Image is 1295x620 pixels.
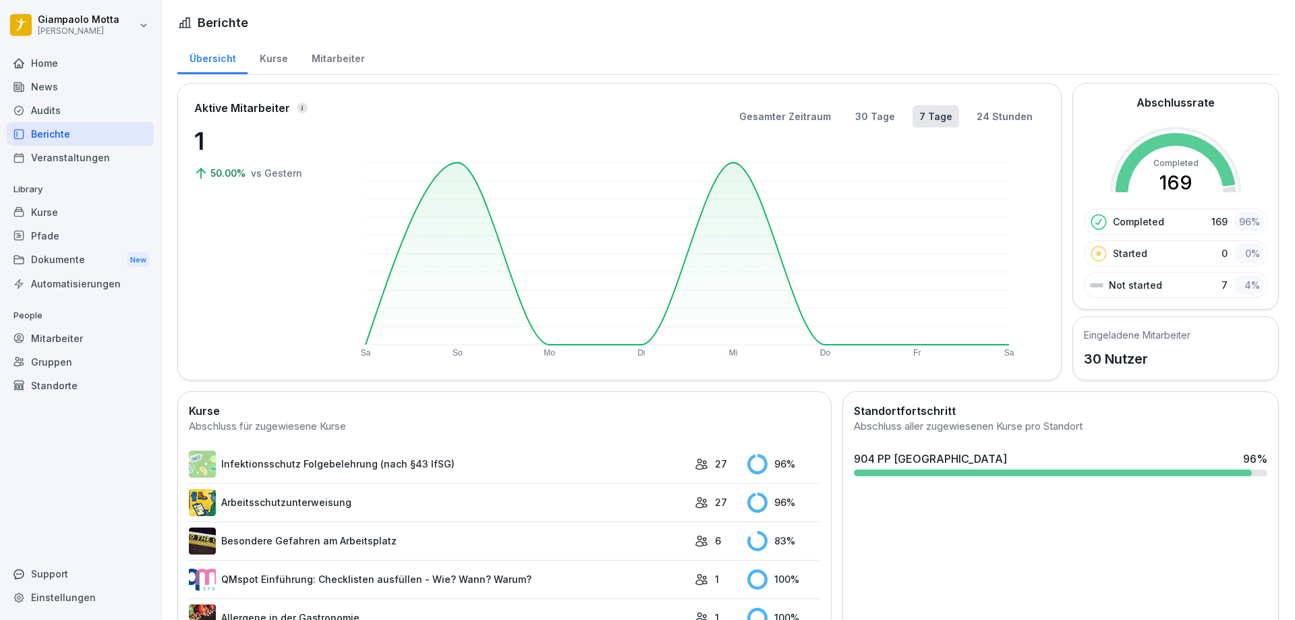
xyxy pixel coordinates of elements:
p: 6 [715,534,721,548]
button: 7 Tage [913,105,959,128]
p: Aktive Mitarbeiter [194,100,290,116]
p: 27 [715,457,727,471]
h2: Abschlussrate [1136,94,1215,111]
p: Giampaolo Motta [38,14,119,26]
a: Einstellungen [7,586,154,609]
a: Mitarbeiter [7,327,154,350]
a: Mitarbeiter [299,40,376,74]
a: News [7,75,154,98]
div: Dokumente [7,248,154,273]
text: Mi [729,348,738,358]
a: Gruppen [7,350,154,374]
h2: Kurse [189,403,820,419]
p: Not started [1109,278,1162,292]
img: zq4t51x0wy87l3xh8s87q7rq.png [189,528,216,555]
img: tgff07aey9ahi6f4hltuk21p.png [189,451,216,478]
a: Veranstaltungen [7,146,154,169]
a: Übersicht [177,40,248,74]
text: Fr [913,348,921,358]
p: Completed [1113,215,1164,229]
p: [PERSON_NAME] [38,26,119,36]
text: Sa [361,348,371,358]
a: Standorte [7,374,154,397]
text: So [453,348,463,358]
a: Kurse [248,40,299,74]
div: 96 % [1243,451,1267,467]
p: vs Gestern [251,166,302,180]
p: 27 [715,495,727,509]
img: bgsrfyvhdm6180ponve2jajk.png [189,489,216,516]
p: 169 [1211,215,1228,229]
a: DokumenteNew [7,248,154,273]
text: Mo [544,348,555,358]
text: Sa [1004,348,1014,358]
a: QMspot Einführung: Checklisten ausfüllen - Wie? Wann? Warum? [189,566,688,593]
div: Support [7,562,154,586]
a: Arbeitsschutzunterweisung [189,489,688,516]
button: 30 Tage [848,105,902,128]
h1: Berichte [198,13,248,32]
p: People [7,305,154,327]
a: Automatisierungen [7,272,154,295]
div: 96 % [747,454,820,474]
div: 100 % [747,569,820,590]
div: 904 PP [GEOGRAPHIC_DATA] [854,451,1007,467]
div: Abschluss aller zugewiesenen Kurse pro Standort [854,419,1267,434]
p: 1 [194,123,329,159]
p: Library [7,179,154,200]
p: 30 Nutzer [1084,349,1190,369]
img: rsy9vu330m0sw5op77geq2rv.png [189,566,216,593]
a: Infektionsschutz Folgebelehrung (nach §43 IfSG) [189,451,688,478]
a: Berichte [7,122,154,146]
div: Abschluss für zugewiesene Kurse [189,419,820,434]
div: 83 % [747,531,820,551]
p: 7 [1221,278,1228,292]
div: 4 % [1234,275,1264,295]
div: 96 % [1234,212,1264,231]
p: 50.00% [210,166,248,180]
p: 0 [1221,246,1228,260]
button: Gesamter Zeitraum [732,105,838,128]
text: Do [820,348,831,358]
div: 96 % [747,492,820,513]
h2: Standortfortschritt [854,403,1267,419]
a: Audits [7,98,154,122]
a: Pfade [7,224,154,248]
p: Started [1113,246,1147,260]
p: 1 [715,572,719,586]
a: Home [7,51,154,75]
div: New [127,252,150,268]
a: 904 PP [GEOGRAPHIC_DATA]96% [848,445,1273,482]
text: Di [637,348,645,358]
h5: Eingeladene Mitarbeiter [1084,328,1190,342]
div: 0 % [1234,244,1264,263]
button: 24 Stunden [970,105,1039,128]
a: Kurse [7,200,154,224]
a: Besondere Gefahren am Arbeitsplatz [189,528,688,555]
